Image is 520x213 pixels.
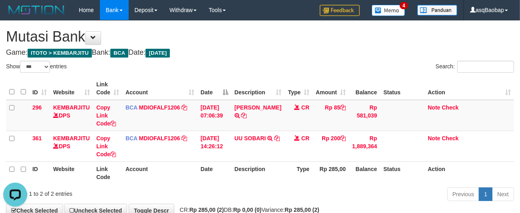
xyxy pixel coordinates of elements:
[28,49,92,58] span: ITOTO > KEMBARJITU
[235,104,281,111] a: [PERSON_NAME]
[349,131,380,161] td: Rp 1,889,364
[197,100,231,131] td: [DATE] 07:06:39
[235,135,266,141] a: UU SOBARI
[50,77,93,100] th: Website: activate to sort column ascending
[126,104,137,111] span: BCA
[32,135,42,141] span: 361
[122,77,197,100] th: Account: activate to sort column ascending
[400,2,408,9] span: 4
[380,77,424,100] th: Status
[457,61,514,73] input: Search:
[93,161,122,184] th: Link Code
[301,135,309,141] span: CR
[313,161,349,184] th: Rp 285,00
[340,104,346,111] a: Copy Rp 85 to clipboard
[139,104,180,111] a: MDIOFALF1206
[424,77,514,100] th: Action: activate to sort column ascending
[349,100,380,131] td: Rp 581,039
[181,135,187,141] a: Copy MDIOFALF1206 to clipboard
[32,104,42,111] span: 296
[96,104,116,127] a: Copy Link Code
[313,77,349,100] th: Amount: activate to sort column ascending
[6,61,67,73] label: Show entries
[145,49,170,58] span: [DATE]
[189,207,224,213] strong: Rp 285,00 (2)
[301,104,309,111] span: CR
[428,104,440,111] a: Note
[372,5,405,16] img: Button%20Memo.svg
[320,5,360,16] img: Feedback.jpg
[492,187,514,201] a: Next
[3,3,27,27] button: Open LiveChat chat widget
[231,161,285,184] th: Description
[313,100,349,131] td: Rp 85
[349,161,380,184] th: Balance
[479,187,492,201] a: 1
[285,161,313,184] th: Type
[29,77,50,100] th: ID: activate to sort column ascending
[428,135,440,141] a: Note
[285,77,313,100] th: Type: activate to sort column ascending
[313,131,349,161] td: Rp 200
[417,5,457,16] img: panduan.png
[274,135,280,141] a: Copy UU SOBARI to clipboard
[53,135,90,141] a: KEMBARJITU
[424,161,514,184] th: Action
[197,77,231,100] th: Date: activate to sort column descending
[436,61,514,73] label: Search:
[447,187,479,201] a: Previous
[96,135,116,157] a: Copy Link Code
[6,29,514,45] h1: Mutasi Bank
[285,207,319,213] strong: Rp 285,00 (2)
[50,131,93,161] td: DPS
[110,49,128,58] span: BCA
[29,161,50,184] th: ID
[50,100,93,131] td: DPS
[50,161,93,184] th: Website
[6,49,514,57] h4: Game: Bank: Date:
[53,104,90,111] a: KEMBARJITU
[6,4,67,16] img: MOTION_logo.png
[197,161,231,184] th: Date
[241,112,247,119] a: Copy RIAN HIDAYAT to clipboard
[340,135,346,141] a: Copy Rp 200 to clipboard
[139,135,180,141] a: MDIOFALF1206
[122,161,197,184] th: Account
[197,131,231,161] td: [DATE] 14:26:12
[442,104,458,111] a: Check
[6,187,211,198] div: Showing 1 to 2 of 2 entries
[93,77,122,100] th: Link Code: activate to sort column ascending
[181,104,187,111] a: Copy MDIOFALF1206 to clipboard
[442,135,458,141] a: Check
[126,135,137,141] span: BCA
[20,61,50,73] select: Showentries
[233,207,262,213] strong: Rp 0,00 (0)
[380,161,424,184] th: Status
[231,77,285,100] th: Description: activate to sort column ascending
[349,77,380,100] th: Balance
[176,207,319,213] span: CR: DB: Variance:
